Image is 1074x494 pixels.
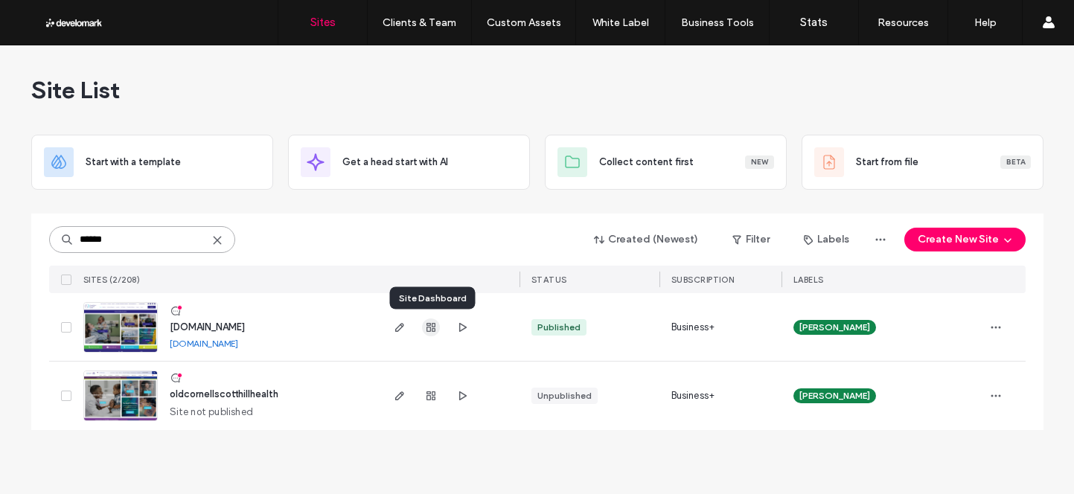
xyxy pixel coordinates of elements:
label: Custom Assets [487,16,561,29]
label: Stats [800,16,828,29]
span: LABELS [793,275,824,285]
div: Published [537,321,581,334]
span: SUBSCRIPTION [671,275,735,285]
div: Get a head start with AI [288,135,530,190]
label: Clients & Team [383,16,456,29]
span: Site List [31,75,120,105]
span: Help [34,10,65,24]
span: Start from file [856,155,918,170]
span: STATUS [531,275,567,285]
span: SITES (2/208) [83,275,141,285]
span: Get a head start with AI [342,155,448,170]
div: Site Dashboard [390,287,476,309]
button: Filter [717,228,784,251]
label: Resources [878,16,929,29]
div: Beta [1000,155,1031,169]
a: [DOMAIN_NAME] [170,321,245,333]
span: [PERSON_NAME] [799,321,870,334]
label: Help [974,16,997,29]
label: Business Tools [681,16,754,29]
span: Business+ [671,388,715,403]
div: Start from fileBeta [802,135,1043,190]
a: oldcornellscotthillhealth [170,388,278,400]
label: Sites [310,16,336,29]
button: Labels [790,228,863,251]
span: Business+ [671,320,715,335]
span: Site not published [170,405,254,420]
div: Start with a template [31,135,273,190]
button: Create New Site [904,228,1026,251]
label: White Label [592,16,649,29]
span: Start with a template [86,155,181,170]
span: Collect content first [599,155,694,170]
div: New [745,155,774,169]
a: [DOMAIN_NAME] [170,338,238,349]
button: Created (Newest) [581,228,712,251]
div: Collect content firstNew [545,135,787,190]
span: [PERSON_NAME] [799,389,870,402]
div: Unpublished [537,389,592,402]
